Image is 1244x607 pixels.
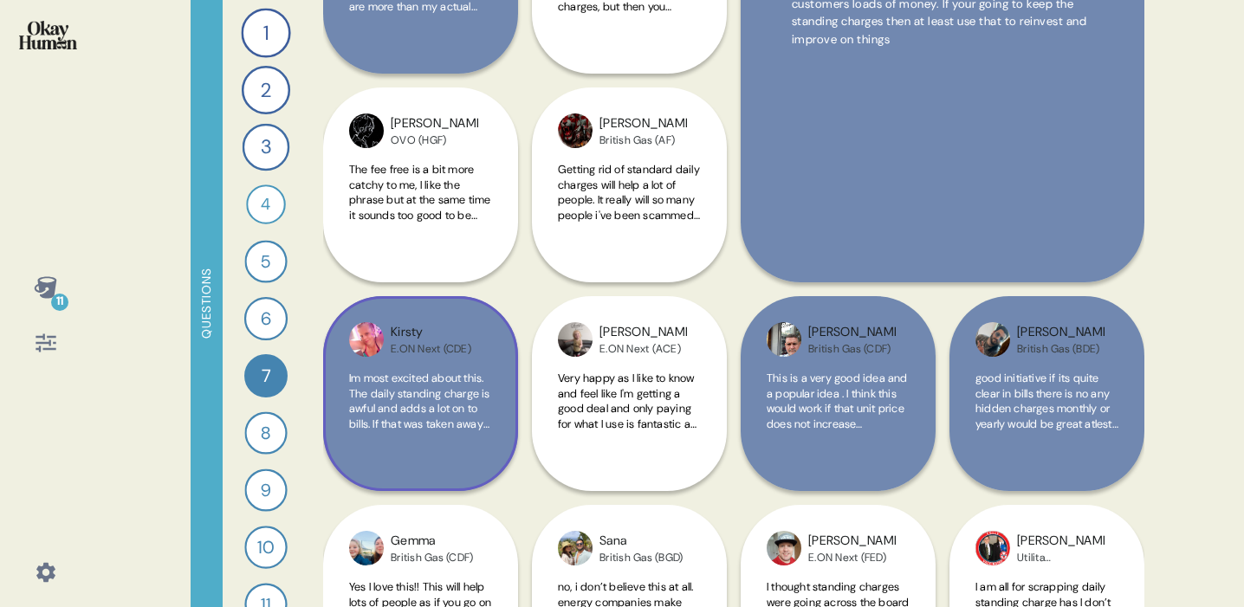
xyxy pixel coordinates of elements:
div: 4 [246,184,286,224]
div: British Gas (AF) [599,133,687,147]
div: British Gas (BGD) [599,551,683,565]
div: 9 [244,468,287,511]
img: profilepic_24212828651743953.jpg [349,322,384,357]
div: 7 [244,354,288,397]
img: profilepic_24657069810553847.jpg [349,531,384,565]
div: [PERSON_NAME] [599,114,687,133]
div: Gemma [391,532,473,551]
span: Im most excited about this. The daily standing charge is awful and adds a lot on to bills. If tha... [349,371,491,446]
div: E.ON Next (CDE) [391,342,471,356]
img: profilepic_24128656310089505.jpg [558,113,593,148]
div: 3 [243,124,290,171]
div: Sana [599,532,683,551]
img: profilepic_24238609865807566.jpg [558,531,593,565]
div: OVO (HGF) [391,133,478,147]
div: [PERSON_NAME] [599,323,687,342]
img: okayhuman.3b1b6348.png [19,21,77,49]
div: 2 [242,66,290,114]
div: [PERSON_NAME] [808,532,896,551]
img: profilepic_24442853335377864.jpg [558,322,593,357]
div: 6 [244,297,288,340]
img: profilepic_31394244343500097.jpg [975,322,1010,357]
img: profilepic_24306208415667630.jpg [767,531,801,565]
div: 10 [244,526,287,568]
div: 8 [244,411,287,454]
img: profilepic_24610263898610095.jpg [349,113,384,148]
div: [PERSON_NAME] [1017,323,1105,342]
div: Kirsty [391,323,471,342]
span: The fee free is a bit more catchy to me, I like the phrase but at the same time it sounds too goo... [349,162,490,253]
div: 1 [241,8,290,57]
div: E.ON Next (FED) [808,551,896,565]
span: good initiative if its quite clear in bills there is no any hidden charges monthly or yearly woul... [975,371,1118,462]
span: Getting rid of standard daily charges will help a lot of people. It really will so many people i'... [558,162,700,253]
div: British Gas (BDE) [1017,342,1105,356]
div: British Gas (CDF) [391,551,473,565]
div: 5 [244,240,287,282]
div: [PERSON_NAME] [391,114,478,133]
div: E.ON Next (ACE) [599,342,687,356]
div: 11 [51,294,68,311]
span: Very happy as I like to know and feel like I'm getting a good deal and only paying for what I use... [558,371,697,446]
